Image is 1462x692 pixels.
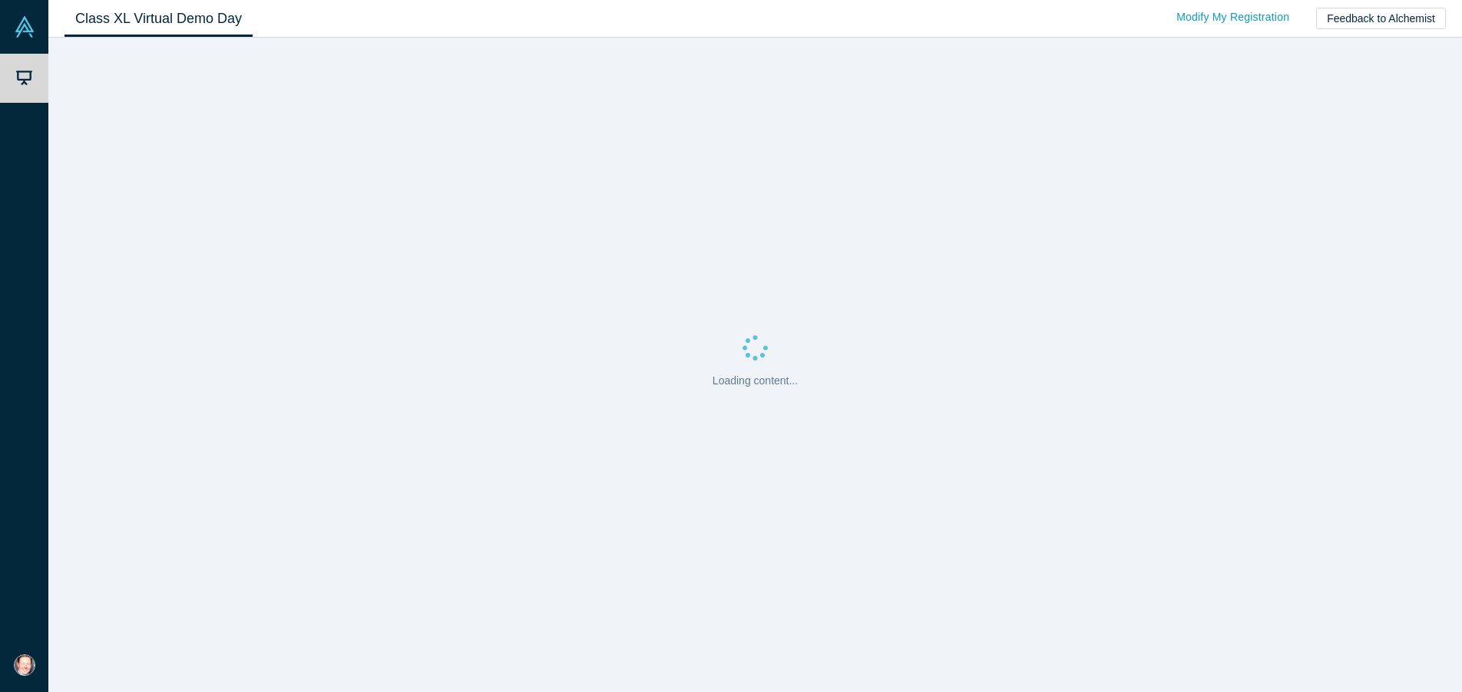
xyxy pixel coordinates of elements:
img: Alchemist Vault Logo [14,16,35,38]
a: Modify My Registration [1160,4,1305,31]
p: Loading content... [713,373,798,389]
img: Robert Pease's Account [14,654,35,676]
button: Feedback to Alchemist [1316,8,1446,29]
a: Class XL Virtual Demo Day [64,1,253,37]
